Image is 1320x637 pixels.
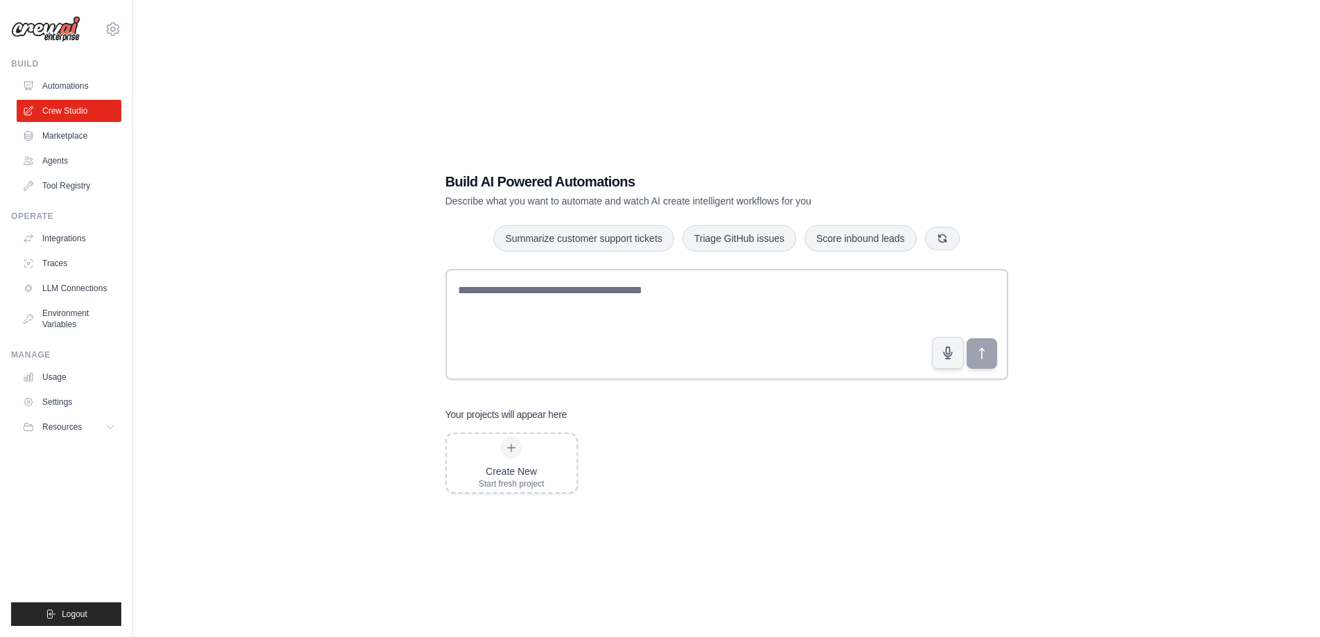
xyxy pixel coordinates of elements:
img: Logo [11,16,80,42]
span: Resources [42,421,82,433]
a: Tool Registry [17,175,121,197]
a: Settings [17,391,121,413]
a: Usage [17,366,121,388]
a: Environment Variables [17,302,121,335]
button: Triage GitHub issues [683,225,796,252]
a: LLM Connections [17,277,121,299]
div: Start fresh project [479,478,545,489]
p: Describe what you want to automate and watch AI create intelligent workflows for you [446,194,911,208]
a: Marketplace [17,125,121,147]
span: Logout [62,609,87,620]
a: Integrations [17,227,121,250]
div: Build [11,58,121,69]
div: Manage [11,349,121,360]
a: Agents [17,150,121,172]
h3: Your projects will appear here [446,408,567,421]
button: Score inbound leads [804,225,917,252]
a: Automations [17,75,121,97]
button: Resources [17,416,121,438]
a: Crew Studio [17,100,121,122]
div: Operate [11,211,121,222]
div: Create New [479,464,545,478]
button: Get new suggestions [925,227,960,250]
a: Traces [17,252,121,274]
button: Click to speak your automation idea [932,337,964,369]
button: Logout [11,602,121,626]
h1: Build AI Powered Automations [446,172,911,191]
button: Summarize customer support tickets [493,225,674,252]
